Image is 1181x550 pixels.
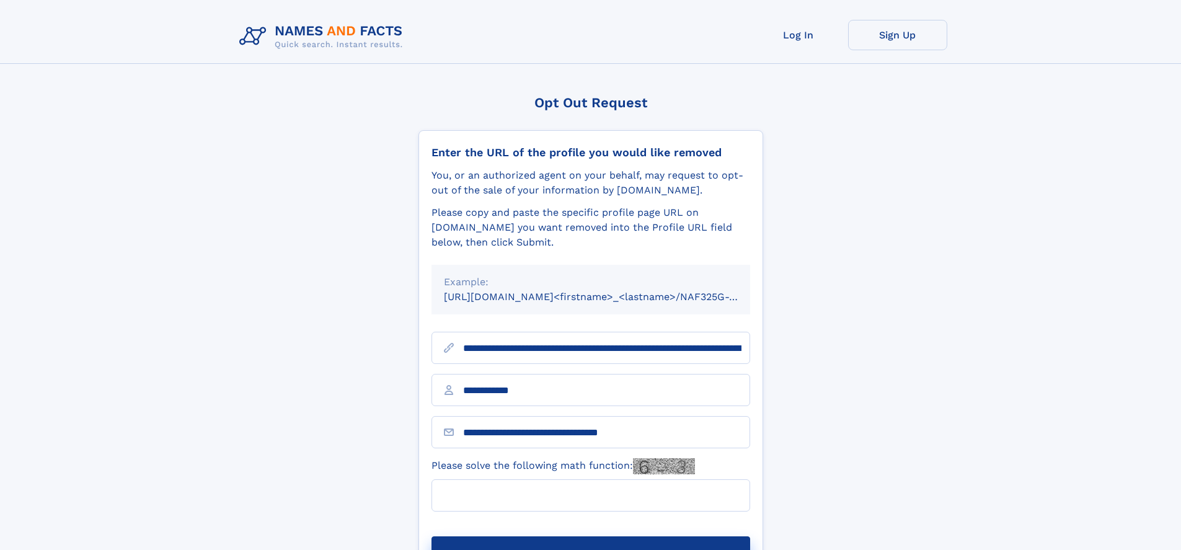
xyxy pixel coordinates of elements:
[848,20,947,50] a: Sign Up
[431,458,695,474] label: Please solve the following math function:
[749,20,848,50] a: Log In
[431,205,750,250] div: Please copy and paste the specific profile page URL on [DOMAIN_NAME] you want removed into the Pr...
[418,95,763,110] div: Opt Out Request
[444,275,738,290] div: Example:
[431,146,750,159] div: Enter the URL of the profile you would like removed
[234,20,413,53] img: Logo Names and Facts
[444,291,774,303] small: [URL][DOMAIN_NAME]<firstname>_<lastname>/NAF325G-xxxxxxxx
[431,168,750,198] div: You, or an authorized agent on your behalf, may request to opt-out of the sale of your informatio...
